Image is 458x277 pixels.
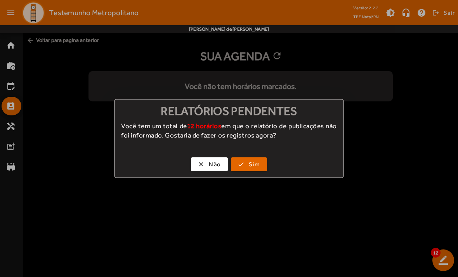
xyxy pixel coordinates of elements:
[115,121,343,148] div: Você tem um total de em que o relatório de publicações não foi informado. Gostaria de fazer os re...
[209,160,221,169] span: Não
[249,160,260,169] span: Sim
[187,122,222,130] span: 12 horários
[191,157,228,171] button: Não
[231,157,267,171] button: Sim
[161,104,297,118] span: Relatórios pendentes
